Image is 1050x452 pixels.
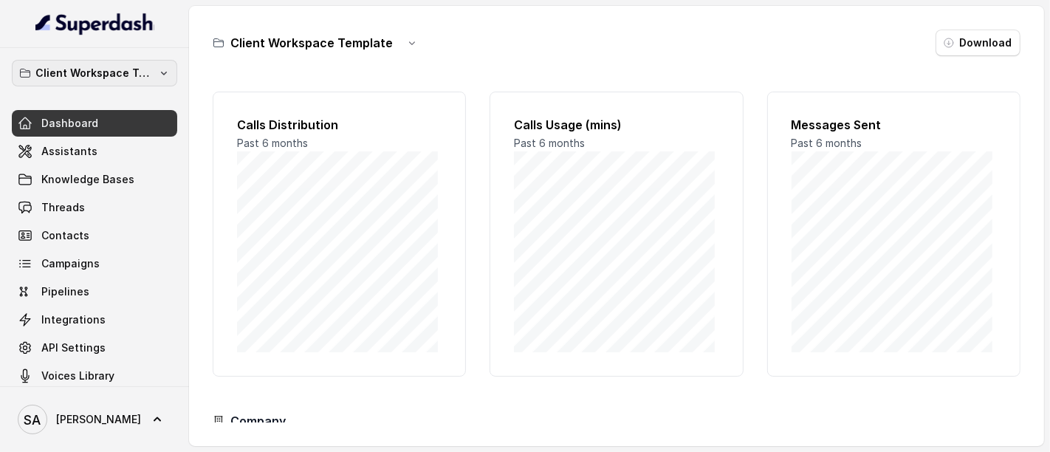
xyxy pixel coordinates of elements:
span: Pipelines [41,284,89,299]
span: Dashboard [41,116,98,131]
span: Voices Library [41,369,114,383]
text: SA [24,412,41,428]
h2: Messages Sent [792,116,996,134]
a: Dashboard [12,110,177,137]
span: Knowledge Bases [41,172,134,187]
a: Integrations [12,307,177,333]
h2: Calls Usage (mins) [514,116,718,134]
span: [PERSON_NAME] [56,412,141,427]
span: Threads [41,200,85,215]
span: Past 6 months [792,137,862,149]
h3: Company [230,412,286,430]
span: Integrations [41,312,106,327]
img: light.svg [35,12,154,35]
span: Past 6 months [237,137,308,149]
a: API Settings [12,335,177,361]
a: Threads [12,194,177,221]
span: Past 6 months [514,137,585,149]
a: [PERSON_NAME] [12,399,177,440]
a: Voices Library [12,363,177,389]
span: API Settings [41,340,106,355]
button: Download [936,30,1020,56]
button: Client Workspace Template [12,60,177,86]
span: Contacts [41,228,89,243]
a: Pipelines [12,278,177,305]
h2: Calls Distribution [237,116,442,134]
h3: Client Workspace Template [230,34,393,52]
span: Campaigns [41,256,100,271]
a: Campaigns [12,250,177,277]
a: Knowledge Bases [12,166,177,193]
span: Assistants [41,144,97,159]
a: Assistants [12,138,177,165]
p: Client Workspace Template [35,64,154,82]
a: Contacts [12,222,177,249]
